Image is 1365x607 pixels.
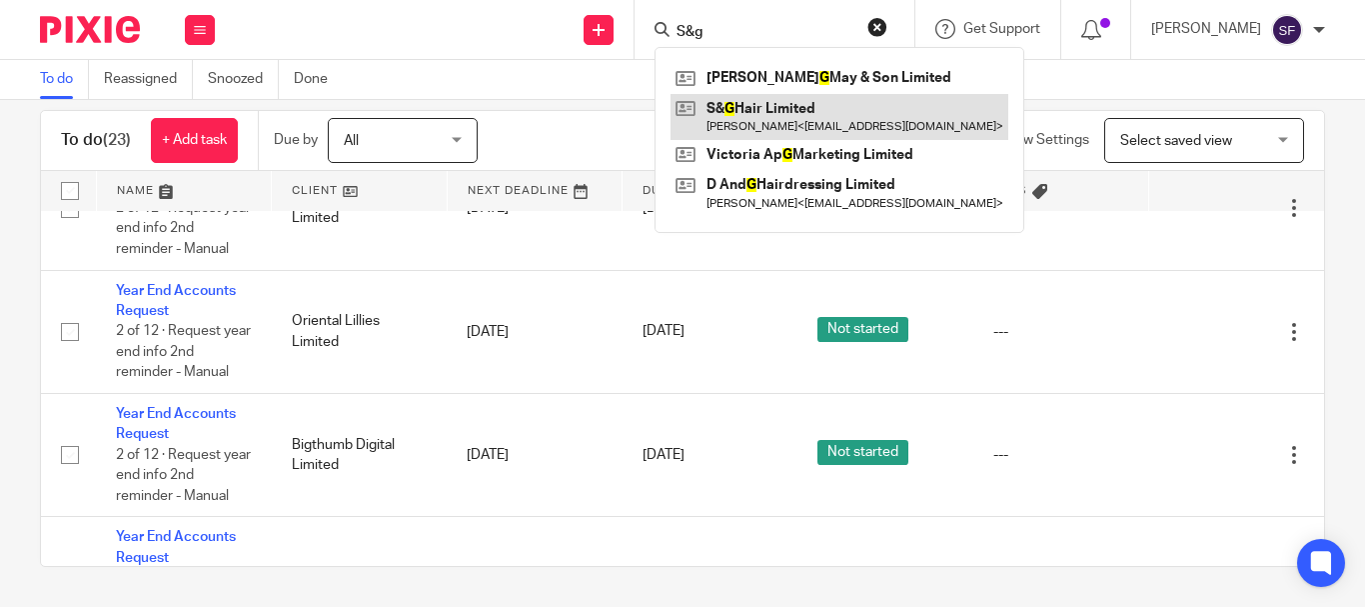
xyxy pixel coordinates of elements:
span: Get Support [963,22,1040,36]
td: [DATE] [447,270,623,393]
span: Not started [817,317,908,342]
h1: To do [61,130,131,151]
span: [DATE] [643,325,684,339]
span: [DATE] [643,448,684,462]
a: Year End Accounts Request [116,530,236,564]
span: View Settings [1003,133,1089,147]
div: --- [993,445,1129,465]
a: + Add task [151,118,238,163]
span: 2 of 12 · Request year end info 2nd reminder - Manual [116,201,251,256]
td: Oriental Lillies Limited [272,270,448,393]
input: Search [675,24,854,42]
span: Select saved view [1120,134,1232,148]
img: svg%3E [1271,14,1303,46]
p: Due by [274,130,318,150]
button: Clear [867,17,887,37]
a: Reassigned [104,60,193,99]
span: (23) [103,132,131,148]
span: Not started [817,440,908,465]
div: --- [993,322,1129,342]
p: [PERSON_NAME] [1151,19,1261,39]
a: Done [294,60,343,99]
a: Year End Accounts Request [116,284,236,318]
a: Year End Accounts Request [116,407,236,441]
span: 2 of 12 · Request year end info 2nd reminder - Manual [116,448,251,503]
span: 2 of 12 · Request year end info 2nd reminder - Manual [116,325,251,380]
span: All [344,134,359,148]
img: Pixie [40,16,140,43]
a: Snoozed [208,60,279,99]
a: To do [40,60,89,99]
td: [DATE] [447,393,623,516]
td: Bigthumb Digital Limited [272,393,448,516]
